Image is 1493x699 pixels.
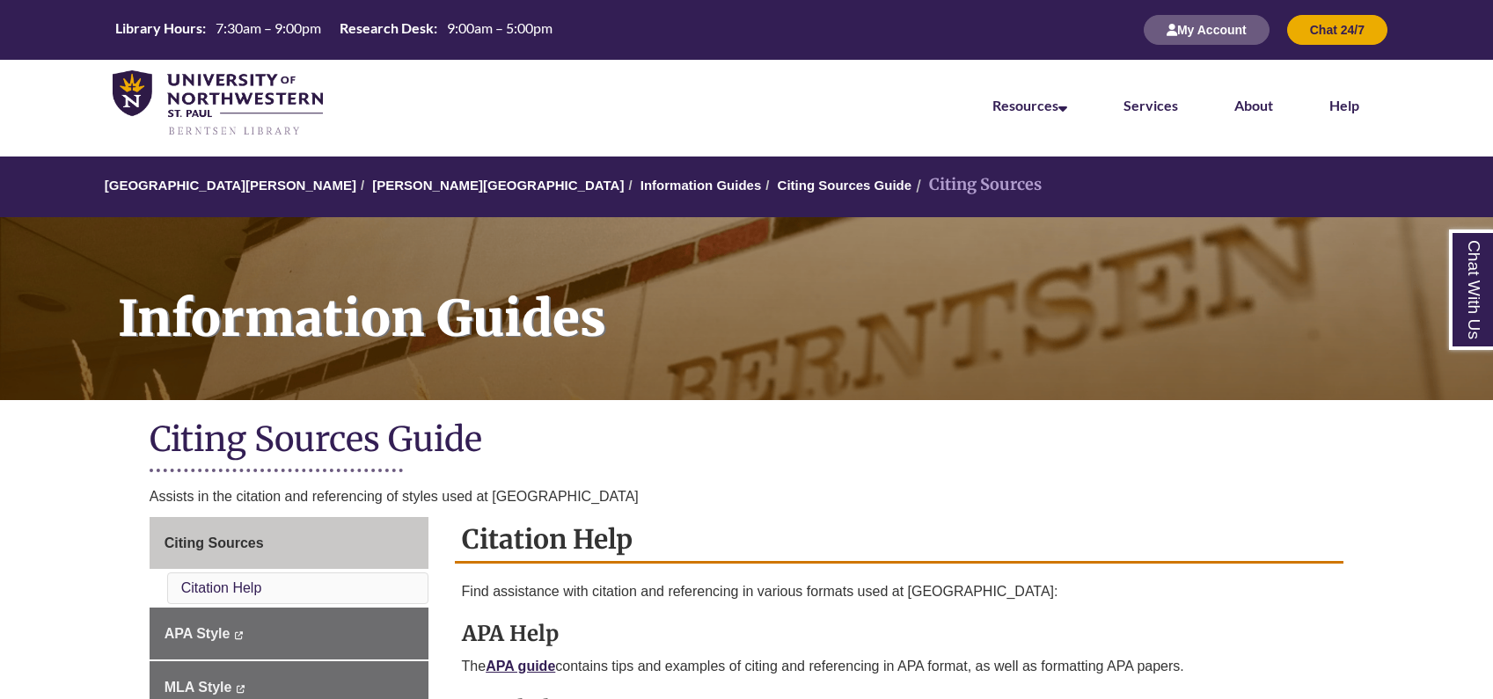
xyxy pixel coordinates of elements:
a: Citing Sources Guide [778,178,912,193]
a: [GEOGRAPHIC_DATA][PERSON_NAME] [105,178,356,193]
th: Library Hours: [108,18,209,38]
img: UNWSP Library Logo [113,70,323,137]
a: APA guide [486,659,555,674]
strong: APA Help [462,620,559,647]
p: The contains tips and examples of citing and referencing in APA format, as well as formatting APA... [462,656,1337,677]
button: Chat 24/7 [1287,15,1387,45]
a: My Account [1144,22,1270,37]
span: Assists in the citation and referencing of styles used at [GEOGRAPHIC_DATA] [150,489,639,504]
h1: Citing Sources Guide [150,418,1344,464]
a: About [1234,97,1273,113]
th: Research Desk: [333,18,440,38]
span: MLA Style [165,680,232,695]
a: [PERSON_NAME][GEOGRAPHIC_DATA] [372,178,624,193]
i: This link opens in a new window [234,631,244,639]
table: Hours Today [108,18,560,40]
a: Information Guides [640,178,762,193]
h2: Citation Help [455,517,1344,564]
p: Find assistance with citation and referencing in various formats used at [GEOGRAPHIC_DATA]: [462,581,1337,602]
h1: Information Guides [99,217,1493,377]
a: Chat 24/7 [1287,22,1387,37]
a: Resources [992,97,1067,113]
a: Services [1123,97,1178,113]
a: APA Style [150,608,428,660]
span: 7:30am – 9:00pm [216,19,321,36]
li: Citing Sources [911,172,1042,198]
a: Citing Sources [150,517,428,570]
span: APA Style [165,626,231,641]
i: This link opens in a new window [236,685,245,693]
a: Hours Today [108,18,560,42]
span: 9:00am – 5:00pm [447,19,553,36]
a: Help [1329,97,1359,113]
a: Citation Help [181,580,262,595]
button: My Account [1144,15,1270,45]
span: Citing Sources [165,535,264,550]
